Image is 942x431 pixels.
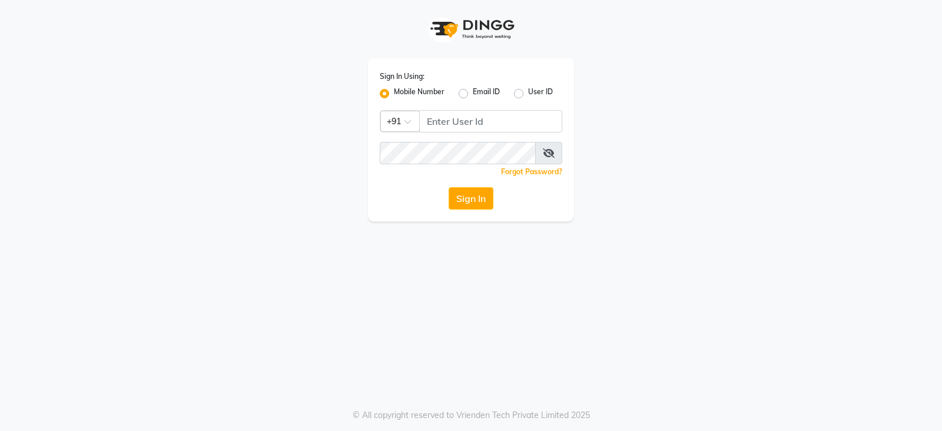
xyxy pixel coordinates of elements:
[449,187,493,210] button: Sign In
[528,87,553,101] label: User ID
[473,87,500,101] label: Email ID
[380,142,536,164] input: Username
[424,12,518,47] img: logo1.svg
[380,71,424,82] label: Sign In Using:
[394,87,445,101] label: Mobile Number
[501,167,562,176] a: Forgot Password?
[419,110,562,132] input: Username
